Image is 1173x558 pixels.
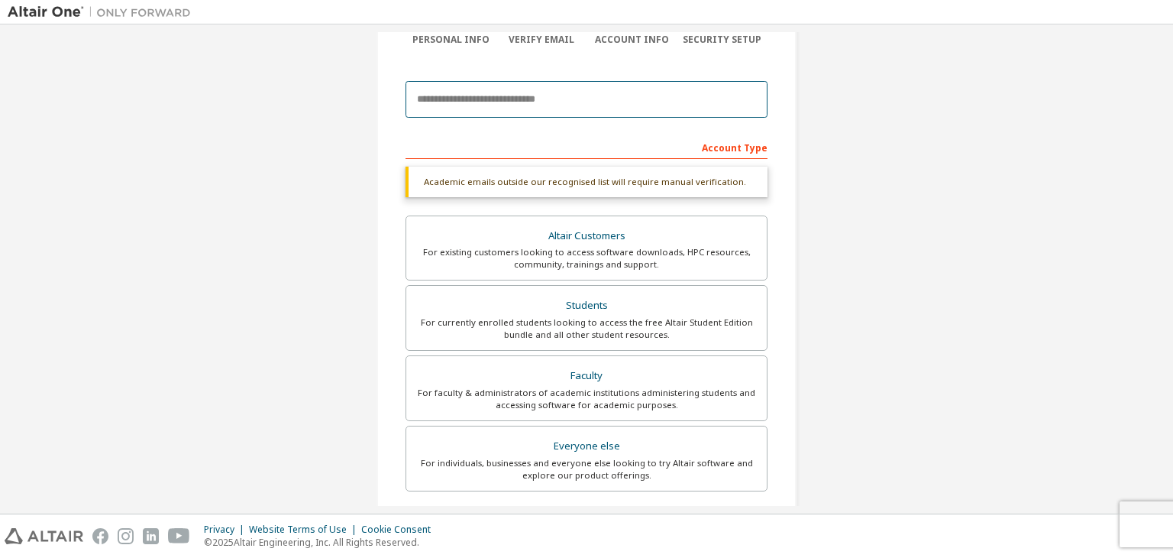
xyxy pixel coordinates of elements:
[415,316,758,341] div: For currently enrolled students looking to access the free Altair Student Edition bundle and all ...
[415,457,758,482] div: For individuals, businesses and everyone else looking to try Altair software and explore our prod...
[92,528,108,544] img: facebook.svg
[406,34,496,46] div: Personal Info
[415,246,758,271] div: For existing customers looking to access software downloads, HPC resources, community, trainings ...
[415,436,758,457] div: Everyone else
[415,387,758,411] div: For faculty & administrators of academic institutions administering students and accessing softwa...
[361,524,440,536] div: Cookie Consent
[204,536,440,549] p: © 2025 Altair Engineering, Inc. All Rights Reserved.
[415,365,758,387] div: Faculty
[204,524,249,536] div: Privacy
[677,34,768,46] div: Security Setup
[406,167,767,197] div: Academic emails outside our recognised list will require manual verification.
[415,225,758,247] div: Altair Customers
[5,528,83,544] img: altair_logo.svg
[8,5,199,20] img: Altair One
[406,135,767,159] div: Account Type
[143,528,159,544] img: linkedin.svg
[249,524,361,536] div: Website Terms of Use
[118,528,134,544] img: instagram.svg
[586,34,677,46] div: Account Info
[168,528,190,544] img: youtube.svg
[415,295,758,316] div: Students
[496,34,587,46] div: Verify Email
